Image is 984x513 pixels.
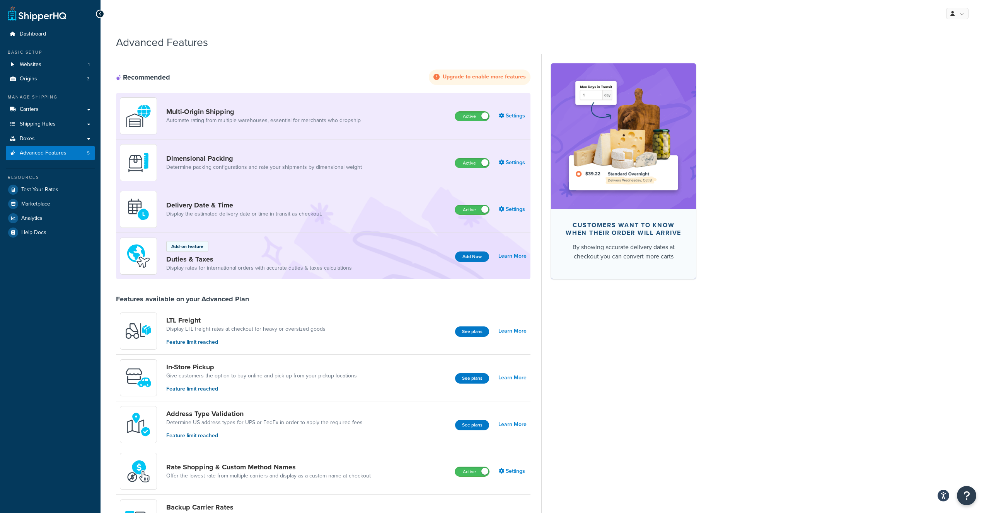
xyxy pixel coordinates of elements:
p: Feature limit reached [166,338,326,347]
a: Analytics [6,211,95,225]
label: Active [455,467,489,476]
a: Marketplace [6,197,95,211]
label: Active [455,205,489,214]
a: Dimensional Packing [166,154,362,163]
span: Origins [20,76,37,82]
img: WatD5o0RtDAAAAAElFTkSuQmCC [125,102,152,129]
a: Learn More [498,251,527,262]
div: Basic Setup [6,49,95,56]
a: Duties & Taxes [166,255,352,263]
a: LTL Freight [166,316,326,324]
a: Display LTL freight rates at checkout for heavy or oversized goods [166,325,326,333]
a: Settings [499,157,527,168]
div: Manage Shipping [6,94,95,100]
span: Websites [20,61,41,68]
a: Origins3 [6,72,95,86]
a: Display rates for international orders with accurate duties & taxes calculations [166,264,352,272]
div: Features available on your Advanced Plan [116,295,249,303]
label: Active [455,158,489,168]
a: Dashboard [6,27,95,41]
p: Feature limit reached [166,431,363,440]
img: icon-duo-feat-rate-shopping-ecdd8bed.png [125,458,152,485]
button: See plans [455,373,489,384]
a: Learn More [498,326,527,336]
a: Delivery Date & Time [166,201,322,209]
button: Open Resource Center [957,486,976,505]
a: Address Type Validation [166,409,363,418]
span: Shipping Rules [20,121,56,127]
a: Give customers the option to buy online and pick up from your pickup locations [166,372,357,380]
a: Advanced Features5 [6,146,95,160]
img: DTVBYsAAAAAASUVORK5CYII= [125,149,152,176]
a: Boxes [6,132,95,146]
a: Learn More [498,372,527,383]
a: Display the estimated delivery date or time in transit as checkout. [166,210,322,218]
span: Boxes [20,136,35,142]
a: Automate rating from multiple warehouses, essential for merchants who dropship [166,117,361,124]
a: Carriers [6,102,95,117]
span: Carriers [20,106,39,113]
div: By showing accurate delivery dates at checkout you can convert more carts [563,243,684,261]
a: Help Docs [6,226,95,240]
img: kIG8fy0lQAAAABJRU5ErkJggg== [125,411,152,438]
img: wfgcfpwTIucLEAAAAASUVORK5CYII= [125,364,152,391]
a: Websites1 [6,58,95,72]
label: Active [455,112,489,121]
a: Determine packing configurations and rate your shipments by dimensional weight [166,163,362,171]
a: Rate Shopping & Custom Method Names [166,463,371,471]
span: Advanced Features [20,150,67,156]
a: Test Your Rates [6,183,95,197]
button: See plans [455,420,489,430]
img: icon-duo-feat-landed-cost-7136b061.png [125,243,152,270]
a: In-Store Pickup [166,363,357,371]
li: Origins [6,72,95,86]
span: Marketplace [21,201,50,207]
span: Test Your Rates [21,187,58,193]
a: Learn More [498,419,527,430]
li: Websites [6,58,95,72]
button: See plans [455,326,489,337]
button: Add Now [455,251,489,262]
span: 5 [87,150,90,156]
a: Determine US address types for UPS or FedEx in order to apply the required fees [166,419,363,426]
a: Backup Carrier Rates [166,503,365,511]
a: Settings [499,466,527,477]
a: Settings [499,204,527,215]
a: Shipping Rules [6,117,95,131]
a: Offer the lowest rate from multiple carriers and display as a custom name at checkout [166,472,371,480]
a: Settings [499,110,527,121]
span: Analytics [21,215,43,222]
div: Customers want to know when their order will arrive [563,221,684,237]
span: 1 [88,61,90,68]
span: 3 [87,76,90,82]
h1: Advanced Features [116,35,208,50]
li: Advanced Features [6,146,95,160]
img: feature-image-ddt-36eae7f7280da8017bfb280eaccd9c446f90b1fe08728e4019434db127062ab4.png [563,75,684,197]
div: Recommended [116,73,170,82]
div: Resources [6,174,95,181]
p: Add-on feature [171,243,203,250]
strong: Upgrade to enable more features [443,73,526,81]
p: Feature limit reached [166,385,357,393]
img: gfkeb5ejjkALwAAAABJRU5ErkJggg== [125,196,152,223]
span: Dashboard [20,31,46,37]
img: y79ZsPf0fXUFUhFXDzUgf+ktZg5F2+ohG75+v3d2s1D9TjoU8PiyCIluIjV41seZevKCRuEjTPPOKHJsQcmKCXGdfprl3L4q7... [125,318,152,345]
a: Multi-Origin Shipping [166,107,361,116]
span: Help Docs [21,229,46,236]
